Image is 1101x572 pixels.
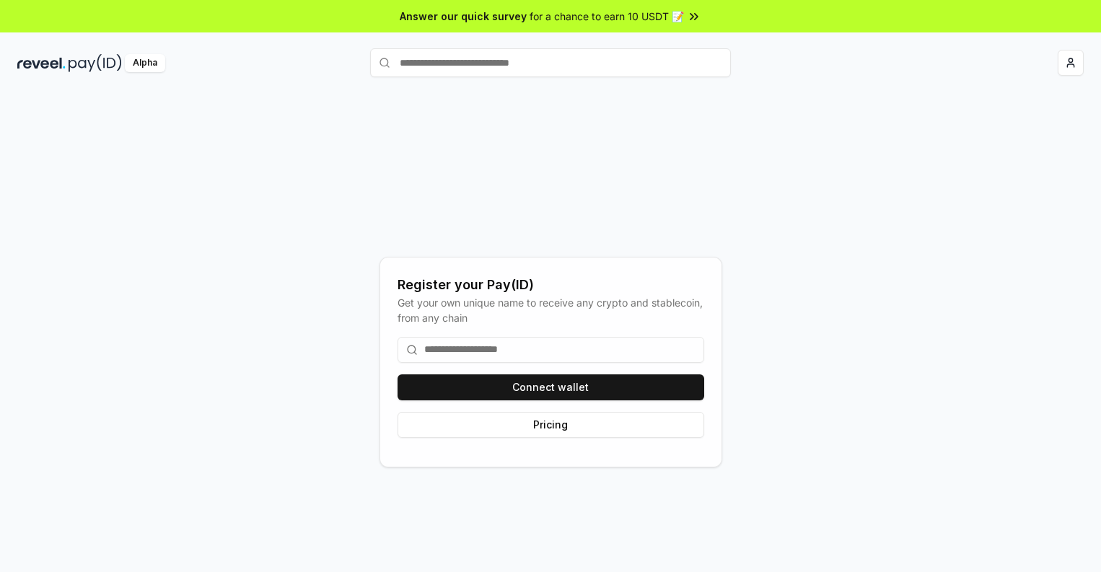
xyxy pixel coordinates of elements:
div: Alpha [125,54,165,72]
span: for a chance to earn 10 USDT 📝 [530,9,684,24]
span: Answer our quick survey [400,9,527,24]
button: Pricing [398,412,704,438]
img: pay_id [69,54,122,72]
button: Connect wallet [398,374,704,400]
div: Get your own unique name to receive any crypto and stablecoin, from any chain [398,295,704,325]
div: Register your Pay(ID) [398,275,704,295]
img: reveel_dark [17,54,66,72]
